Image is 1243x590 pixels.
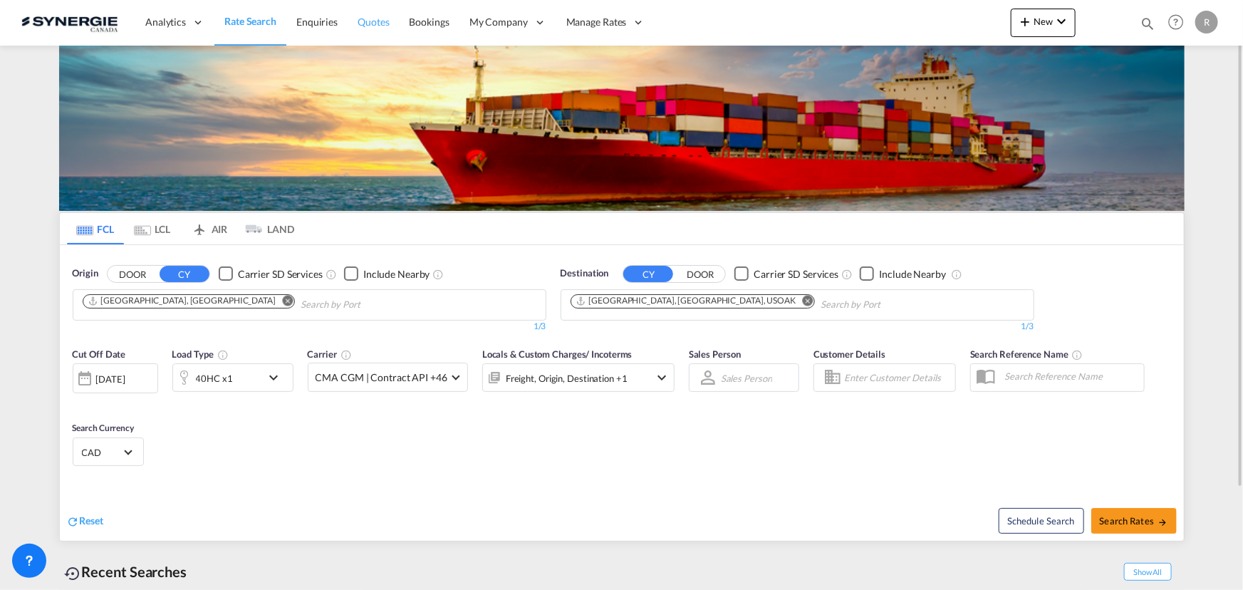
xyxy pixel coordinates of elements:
[73,363,158,393] div: [DATE]
[821,294,956,316] input: Chips input.
[60,245,1184,541] div: OriginDOOR CY Checkbox No InkUnchecked: Search for CY (Container Yard) services for all selected ...
[73,348,126,360] span: Cut Off Date
[340,349,352,361] md-icon: The selected Trucker/Carrierwill be displayed in the rate results If the rates are from another f...
[172,363,293,392] div: 40HC x1icon-chevron-down
[1124,563,1171,581] span: Show All
[273,295,294,309] button: Remove
[191,221,208,232] md-icon: icon-airplane
[813,348,885,360] span: Customer Details
[21,6,118,38] img: 1f56c880d42311ef80fc7dca854c8e59.png
[73,321,546,333] div: 1/3
[67,515,80,528] md-icon: icon-refresh
[73,423,135,433] span: Search Currency
[576,295,796,307] div: Oakland, CA, USOAK
[1158,517,1167,527] md-icon: icon-arrow-right
[623,266,673,282] button: CY
[734,266,838,281] md-checkbox: Checkbox No Ink
[482,363,675,392] div: Freight Origin Destination Factory Stuffingicon-chevron-down
[67,514,104,529] div: icon-refreshReset
[181,213,238,244] md-tab-item: AIR
[358,16,389,28] span: Quotes
[586,348,633,360] span: / Incoterms
[73,266,98,281] span: Origin
[1140,16,1155,31] md-icon: icon-magnify
[1195,11,1218,33] div: R
[316,371,447,385] span: CMA CGM | Contract API +46
[860,266,946,281] md-checkbox: Checkbox No Ink
[999,508,1084,534] button: Note: By default Schedule search will only considerorigin ports, destination ports and cut off da...
[160,266,209,282] button: CY
[59,46,1185,211] img: LCL+%26+FCL+BACKGROUND.png
[296,16,338,28] span: Enquiries
[561,321,1034,333] div: 1/3
[689,348,741,360] span: Sales Person
[301,294,436,316] input: Chips input.
[73,392,83,411] md-datepicker: Select
[568,290,962,316] md-chips-wrap: Chips container. Use arrow keys to select chips.
[67,213,124,244] md-tab-item: FCL
[566,15,627,29] span: Manage Rates
[1100,515,1168,527] span: Search Rates
[217,349,229,361] md-icon: icon-information-outline
[1011,9,1076,37] button: icon-plus 400-fgNewicon-chevron-down
[1072,349,1083,361] md-icon: Your search will be saved by the below given name
[793,295,814,309] button: Remove
[59,556,193,588] div: Recent Searches
[172,348,229,360] span: Load Type
[754,267,838,281] div: Carrier SD Services
[1053,13,1070,30] md-icon: icon-chevron-down
[410,16,449,28] span: Bookings
[344,266,430,281] md-checkbox: Checkbox No Ink
[469,15,528,29] span: My Company
[88,295,279,307] div: Press delete to remove this chip.
[363,267,430,281] div: Include Nearby
[1140,16,1155,37] div: icon-magnify
[219,266,323,281] md-checkbox: Checkbox No Ink
[997,366,1144,387] input: Search Reference Name
[326,269,337,280] md-icon: Unchecked: Search for CY (Container Yard) services for all selected carriers.Checked : Search for...
[1016,16,1070,27] span: New
[67,213,295,244] md-pagination-wrapper: Use the left and right arrow keys to navigate between tabs
[879,267,946,281] div: Include Nearby
[108,266,157,282] button: DOOR
[719,368,774,388] md-select: Sales Person
[1091,508,1177,534] button: Search Ratesicon-arrow-right
[506,368,628,388] div: Freight Origin Destination Factory Stuffing
[308,348,352,360] span: Carrier
[433,269,444,280] md-icon: Unchecked: Ignores neighbouring ports when fetching rates.Checked : Includes neighbouring ports w...
[1164,10,1195,36] div: Help
[576,295,799,307] div: Press delete to remove this chip.
[145,15,186,29] span: Analytics
[88,295,276,307] div: Qingdao, CNTAO
[238,213,295,244] md-tab-item: LAND
[82,446,122,459] span: CAD
[844,367,951,388] input: Enter Customer Details
[841,269,853,280] md-icon: Unchecked: Search for CY (Container Yard) services for all selected carriers.Checked : Search for...
[238,267,323,281] div: Carrier SD Services
[970,348,1083,360] span: Search Reference Name
[653,369,670,386] md-icon: icon-chevron-down
[561,266,609,281] span: Destination
[80,290,442,316] md-chips-wrap: Chips container. Use arrow keys to select chips.
[196,368,233,388] div: 40HC x1
[1016,13,1034,30] md-icon: icon-plus 400-fg
[96,373,125,385] div: [DATE]
[80,442,136,462] md-select: Select Currency: $ CADCanada Dollar
[482,348,633,360] span: Locals & Custom Charges
[80,514,104,527] span: Reset
[675,266,725,282] button: DOOR
[951,269,962,280] md-icon: Unchecked: Ignores neighbouring ports when fetching rates.Checked : Includes neighbouring ports w...
[65,565,82,582] md-icon: icon-backup-restore
[224,15,276,27] span: Rate Search
[124,213,181,244] md-tab-item: LCL
[1164,10,1188,34] span: Help
[265,369,289,386] md-icon: icon-chevron-down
